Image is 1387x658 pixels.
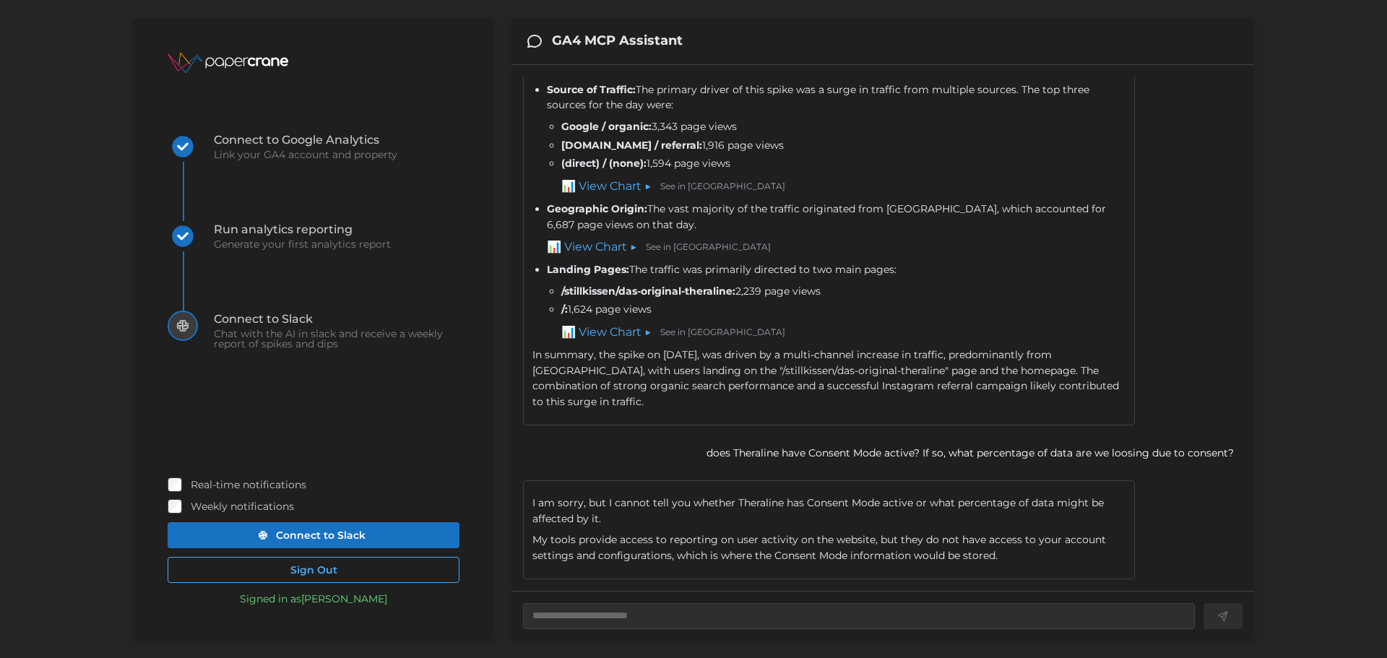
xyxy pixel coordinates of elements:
button: Connect to Google AnalyticsLink your GA4 account and property [168,131,397,221]
button: Connect to Slack [168,522,459,548]
span: Connect to Google Analytics [214,134,397,146]
strong: Google / organic: [561,120,652,133]
div: In summary, the spike on [DATE], was driven by a multi-channel increase in traffic, predominantly... [532,347,1125,410]
strong: /: [561,303,568,316]
span: Generate your first analytics report [214,239,391,249]
li: 2,239 page views [561,284,1125,300]
div: The primary driver of this spike was a surge in traffic from multiple sources. The top three sour... [547,82,1125,113]
p: does Theraline have Consent Mode active? If so, what percentage of data are we loosing due to con... [707,446,1234,460]
button: Run analytics reportingGenerate your first analytics report [168,221,391,311]
span: Link your GA4 account and property [214,150,397,160]
h3: GA4 MCP Assistant [552,32,683,50]
a: 📊 View Chart ▶ [547,238,637,256]
li: 3,343 page views [561,119,1125,135]
button: Connect to SlackChat with the AI in slack and receive a weekly report of spikes and dips [168,311,459,400]
span: Connect to Slack [276,523,366,547]
span: Run analytics reporting [214,224,391,235]
a: 📊 View Chart ▶ [561,178,652,196]
strong: (direct) / (none): [561,157,647,170]
p: Signed in as [PERSON_NAME] [240,592,387,606]
a: See in [GEOGRAPHIC_DATA] [646,241,771,254]
strong: Source of Traffic: [547,83,636,96]
strong: /stillkissen/das-original-theraline: [561,285,735,298]
li: 1,916 page views [561,138,1125,154]
div: My tools provide access to reporting on user activity on the website, but they do not have access... [532,532,1125,563]
strong: Geographic Origin: [547,202,647,215]
div: The vast majority of the traffic originated from [GEOGRAPHIC_DATA], which accounted for 6,687 pag... [547,202,1125,256]
a: 📊 View Chart ▶ [561,324,652,342]
span: Chat with the AI in slack and receive a weekly report of spikes and dips [214,329,459,349]
strong: [DOMAIN_NAME] / referral: [561,139,702,152]
label: Weekly notifications [182,499,294,514]
strong: Landing Pages: [547,263,629,276]
div: The traffic was primarily directed to two main pages: [547,262,1125,278]
span: Connect to Slack [214,313,459,325]
label: Real-time notifications [182,477,306,492]
a: See in [GEOGRAPHIC_DATA] [660,180,785,194]
li: 1,624 page views [561,302,1125,341]
button: Sign Out [168,557,459,583]
li: 1,594 page views [561,156,1125,195]
span: Sign Out [290,558,337,582]
a: See in [GEOGRAPHIC_DATA] [660,326,785,339]
div: I am sorry, but I cannot tell you whether Theraline has Consent Mode active or what percentage of... [532,495,1125,527]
